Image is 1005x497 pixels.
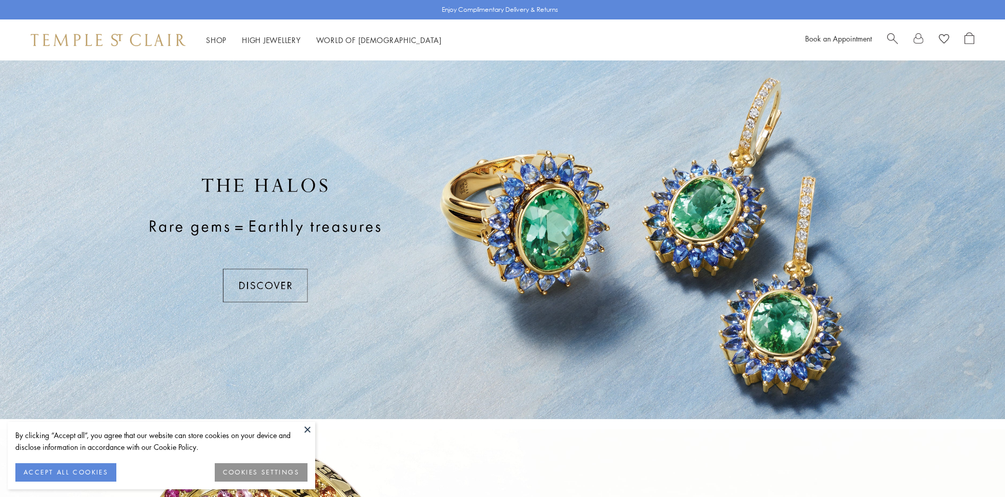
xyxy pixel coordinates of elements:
button: ACCEPT ALL COOKIES [15,463,116,482]
a: Search [887,32,898,48]
a: View Wishlist [939,32,949,48]
button: COOKIES SETTINGS [215,463,307,482]
a: ShopShop [206,35,227,45]
div: By clicking “Accept all”, you agree that our website can store cookies on your device and disclos... [15,429,307,453]
p: Enjoy Complimentary Delivery & Returns [442,5,558,15]
nav: Main navigation [206,34,442,47]
a: World of [DEMOGRAPHIC_DATA]World of [DEMOGRAPHIC_DATA] [316,35,442,45]
a: Book an Appointment [805,33,872,44]
a: High JewelleryHigh Jewellery [242,35,301,45]
a: Open Shopping Bag [965,32,974,48]
iframe: Gorgias live chat messenger [954,449,995,487]
img: Temple St. Clair [31,34,186,46]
